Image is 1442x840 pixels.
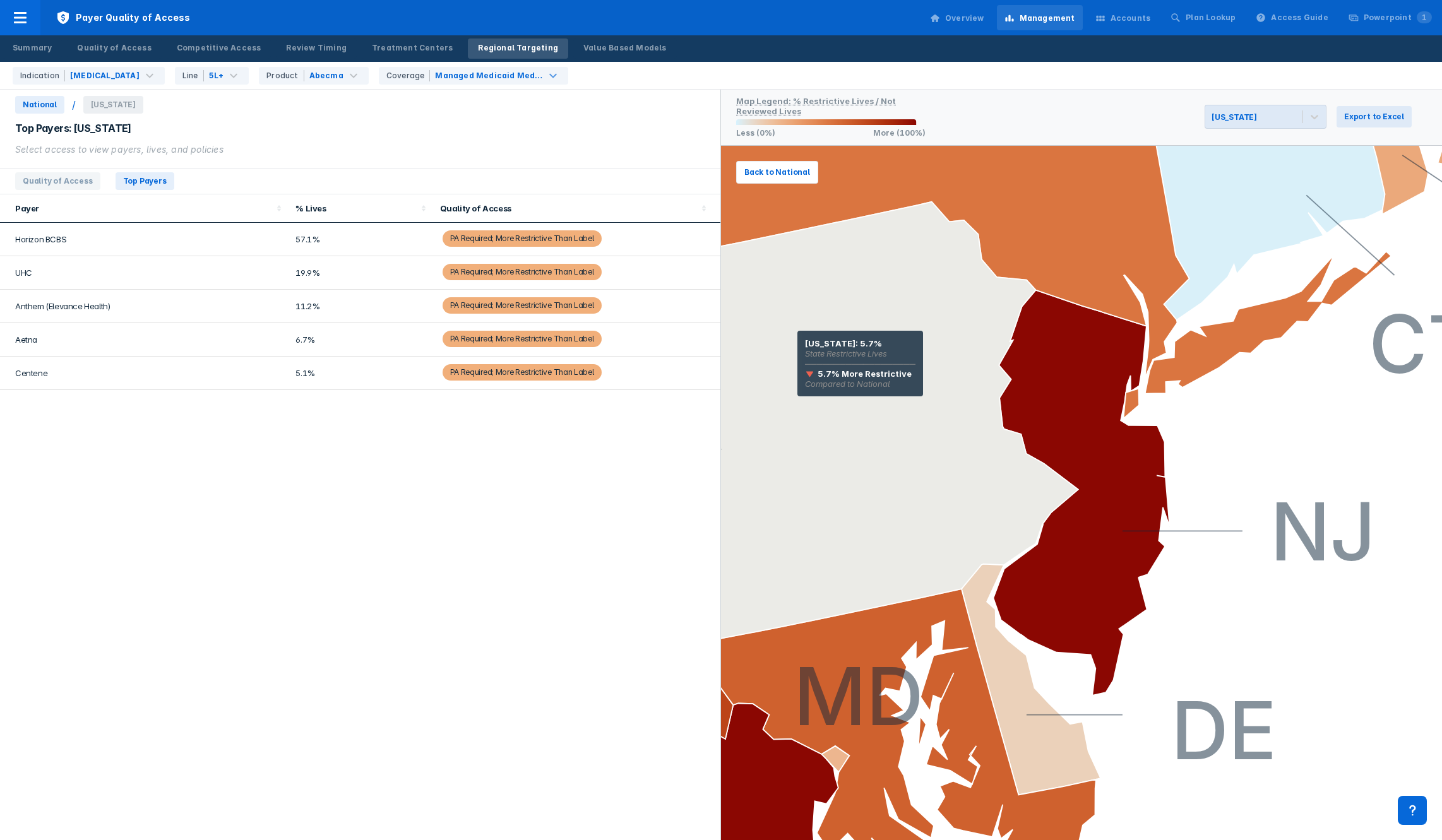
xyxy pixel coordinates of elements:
div: Product [266,70,304,81]
div: [MEDICAL_DATA] [70,70,140,81]
td: 6.7% [288,323,432,357]
div: Payer [15,203,273,213]
td: 11.2% [288,290,432,323]
span: Top Payers [116,172,174,190]
span: PA Required; More Restrictive Than Label [443,264,602,280]
div: Managed Medicaid Medical [435,70,542,81]
div: Contact Support [1398,796,1427,825]
div: Review Timing [286,42,347,54]
a: Competitive Access [167,38,271,59]
a: Accounts [1088,5,1159,30]
a: Regional Targeting [468,38,568,59]
div: Indication [20,70,65,81]
a: Quality of Access [67,38,161,59]
div: % Lives [295,203,417,213]
div: Access Guide [1271,12,1328,23]
div: Abecma [309,70,343,81]
div: Map Legend: % Restrictive Lives / Not Reviewed Lives [736,96,896,116]
span: PA Required; More Restrictive Than Label [443,331,602,347]
div: Line [182,70,204,81]
div: Quality of Access [77,42,151,54]
div: Value Based Models [583,42,667,54]
div: Management [1020,13,1075,24]
div: / [72,98,76,111]
div: Treatment Centers [372,42,453,54]
div: Coverage [386,70,431,81]
span: Export to Excel [1344,111,1404,122]
span: 1 [1417,11,1432,23]
span: National [15,96,64,114]
td: 19.9% [288,256,432,290]
div: Select access to view payers, lives, and policies [15,143,705,157]
div: Powerpoint [1364,12,1432,23]
div: Quality of Access [440,203,698,213]
span: [US_STATE] [83,96,143,114]
div: Accounts [1111,13,1151,24]
a: Value Based Models [573,38,677,59]
div: Regional Targeting [478,42,558,54]
span: Back to National [744,167,810,178]
span: PA Required; More Restrictive Than Label [443,230,602,247]
button: Back to National [736,161,818,184]
a: Overview [922,5,992,30]
div: 5L+ [209,70,224,81]
div: Overview [945,13,984,24]
p: More (100%) [873,128,926,138]
a: Treatment Centers [362,38,463,59]
span: PA Required; More Restrictive Than Label [443,297,602,314]
a: Management [997,5,1083,30]
span: PA Required; More Restrictive Than Label [443,364,602,381]
div: Plan Lookup [1186,12,1236,23]
div: Summary [13,42,52,54]
div: Top Payers: [US_STATE] [15,121,705,135]
div: [US_STATE] [1212,112,1257,122]
a: Summary [3,38,62,59]
td: 5.1% [288,357,432,390]
a: Review Timing [276,38,357,59]
button: Export to Excel [1337,106,1412,127]
div: Competitive Access [177,42,261,54]
td: 57.1% [288,223,432,256]
p: Less (0%) [736,128,775,138]
span: Quality of Access [15,172,100,190]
